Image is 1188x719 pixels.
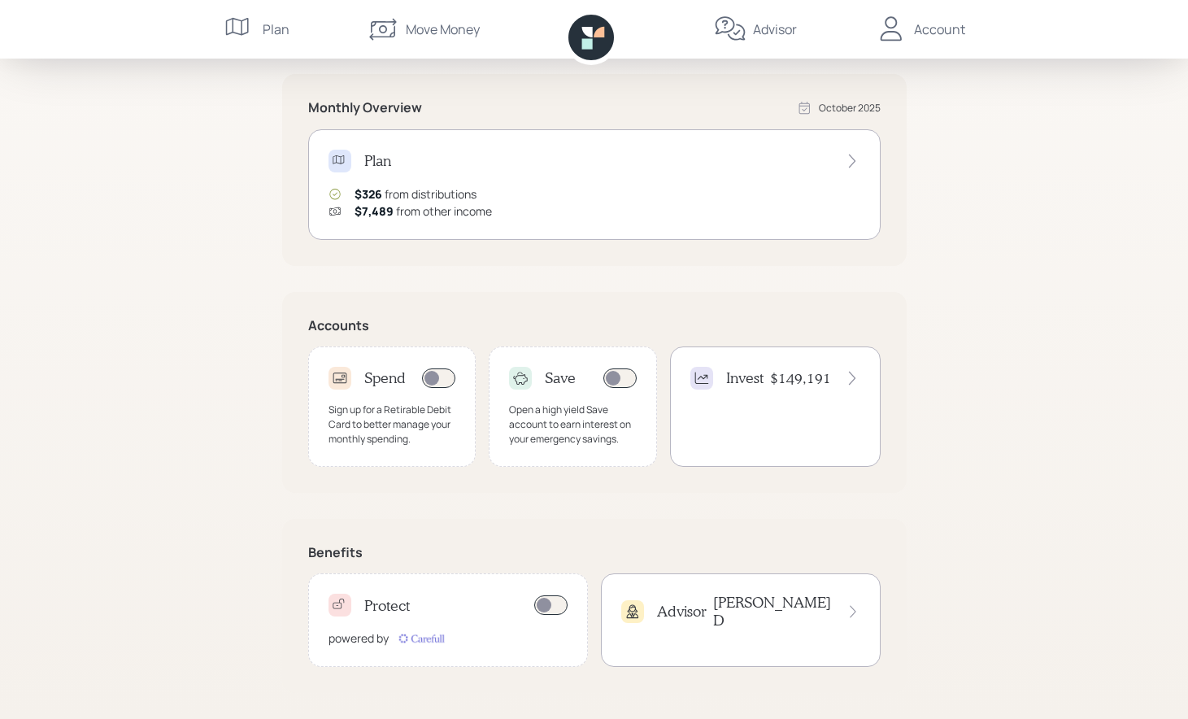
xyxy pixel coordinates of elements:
h5: Accounts [308,318,881,333]
h4: Protect [364,597,410,615]
div: Sign up for a Retirable Debit Card to better manage your monthly spending. [329,403,456,447]
h4: $149,191 [770,369,831,387]
div: Move Money [406,20,480,39]
h4: Plan [364,152,391,170]
h5: Benefits [308,545,881,560]
img: carefull-M2HCGCDH.digested.png [395,630,447,647]
div: powered by [329,630,389,647]
span: $326 [355,186,382,202]
span: $7,489 [355,203,394,219]
div: Open a high yield Save account to earn interest on your emergency savings. [509,403,637,447]
h4: Save [545,369,576,387]
div: October 2025 [819,101,881,115]
div: Account [914,20,965,39]
h4: Advisor [657,603,707,621]
h4: Invest [726,369,764,387]
h5: Monthly Overview [308,100,422,115]
div: Advisor [753,20,797,39]
h4: Spend [364,369,406,387]
div: from distributions [355,185,477,203]
div: Plan [263,20,289,39]
h4: [PERSON_NAME] D [713,594,833,629]
div: from other income [355,203,492,220]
